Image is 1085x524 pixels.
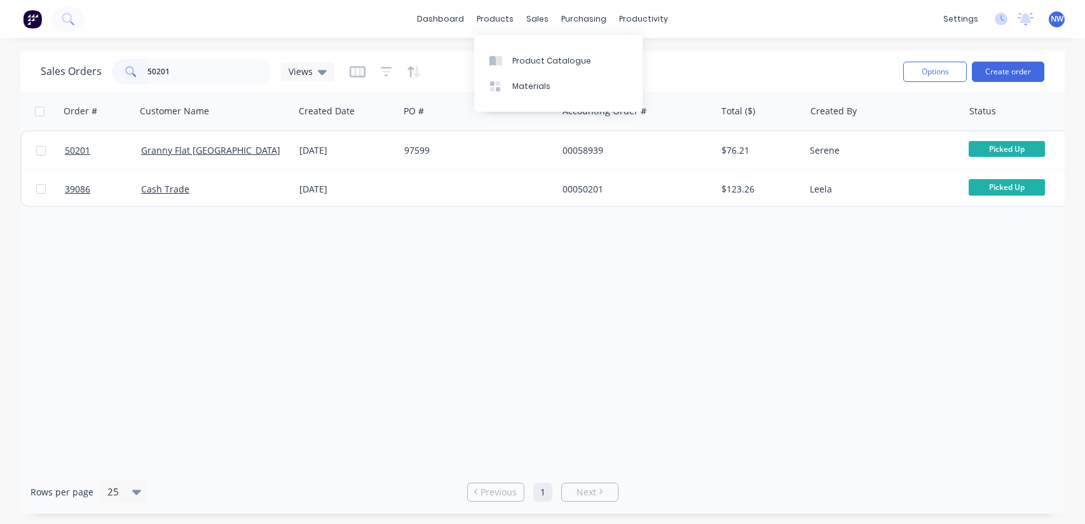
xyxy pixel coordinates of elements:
div: sales [520,10,555,29]
div: $76.21 [721,144,796,157]
span: 39086 [65,183,90,196]
div: productivity [613,10,674,29]
div: Created By [810,105,857,118]
div: Materials [512,81,550,92]
div: Leela [810,183,951,196]
span: NW [1051,13,1063,25]
a: Next page [562,486,618,499]
div: [DATE] [299,183,394,196]
span: Next [577,486,596,499]
div: 00050201 [563,183,704,196]
img: Factory [23,10,42,29]
div: Order # [64,105,97,118]
div: Total ($) [721,105,755,118]
a: Page 1 is your current page [533,483,552,502]
div: [DATE] [299,144,394,157]
div: Created Date [299,105,355,118]
span: Picked Up [969,179,1045,195]
h1: Sales Orders [41,65,102,77]
div: 00058939 [563,144,704,157]
div: PO # [404,105,424,118]
div: Product Catalogue [512,55,591,67]
div: products [470,10,520,29]
a: 50201 [65,131,141,170]
a: Product Catalogue [474,48,643,73]
button: Options [903,62,967,82]
div: settings [937,10,985,29]
a: Materials [474,74,643,99]
div: Status [969,105,996,118]
input: Search... [147,59,271,84]
div: Serene [810,144,951,157]
a: Granny Flat [GEOGRAPHIC_DATA] [141,144,280,156]
span: Picked Up [969,141,1045,157]
a: dashboard [411,10,470,29]
span: 50201 [65,144,90,157]
span: Views [289,65,313,78]
button: Create order [972,62,1044,82]
ul: Pagination [462,483,624,502]
span: Previous [481,486,517,499]
span: Rows per page [31,486,93,499]
div: purchasing [555,10,613,29]
div: 97599 [404,144,545,157]
div: $123.26 [721,183,796,196]
a: Previous page [468,486,524,499]
div: Customer Name [140,105,209,118]
a: 39086 [65,170,141,208]
a: Cash Trade [141,183,189,195]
